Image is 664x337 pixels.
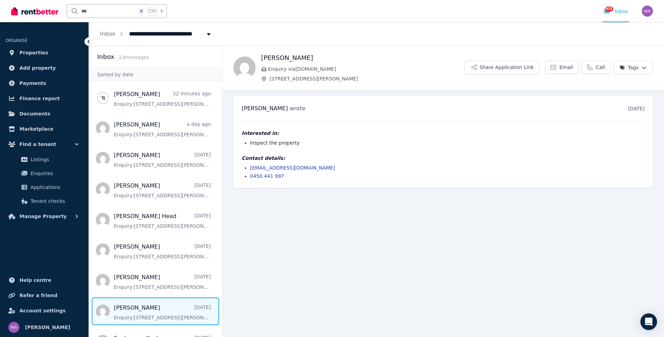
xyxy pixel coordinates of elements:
span: Documents [19,110,50,118]
span: Add property [19,64,56,72]
span: k [160,8,163,14]
a: Email [545,61,579,74]
div: Open Intercom Messenger [640,313,657,330]
button: Tags [614,61,653,75]
a: [PERSON_NAME]32 minutes agoEnquiry:[STREET_ADDRESS][PERSON_NAME]. [114,90,211,107]
a: Documents [6,107,83,121]
span: Ctrl [147,7,158,16]
h4: Interested in: [242,130,645,137]
span: Payments [19,79,46,87]
span: [PERSON_NAME] [25,323,70,331]
span: wrote [290,105,305,112]
a: Add property [6,61,83,75]
a: [PERSON_NAME][DATE]Enquiry:[STREET_ADDRESS][PERSON_NAME]. [114,182,211,199]
button: Find a tenant [6,137,83,151]
span: Find a tenant [19,140,56,148]
span: Call [596,64,605,71]
a: [PERSON_NAME][DATE]Enquiry:[STREET_ADDRESS][PERSON_NAME]. [114,273,211,291]
nav: Breadcrumb [89,22,223,46]
span: Tags [620,64,639,71]
span: Help centre [19,276,51,284]
a: Enquiries [8,166,80,180]
img: RentBetter [11,6,58,16]
span: Tenant checks [31,197,77,205]
span: Enquiries [31,169,77,178]
a: Properties [6,46,83,60]
span: Listings [31,155,77,164]
a: 0450 441 997 [250,173,284,179]
span: Account settings [19,306,66,315]
span: [STREET_ADDRESS][PERSON_NAME] [269,75,465,82]
span: [PERSON_NAME] [242,105,288,112]
a: [PERSON_NAME] Head[DATE]Enquiry:[STREET_ADDRESS][PERSON_NAME]. [114,212,211,230]
span: Enquiry via [DOMAIN_NAME] [268,66,465,72]
a: Inbox [100,31,115,37]
a: Finance report [6,92,83,105]
span: ORGANISE [6,38,27,43]
a: Marketplace [6,122,83,136]
li: Inspect the property [250,139,645,146]
a: Tenant checks [8,194,80,208]
a: Refer a friend [6,288,83,302]
span: Marketplace [19,125,53,133]
div: Inbox [604,8,628,15]
time: [DATE] [628,106,645,111]
h2: Inbox [97,52,114,62]
button: Share Application Link [465,61,540,75]
a: Applications [8,180,80,194]
a: [PERSON_NAME][DATE]Enquiry:[STREET_ADDRESS][PERSON_NAME]. [114,243,211,260]
a: Account settings [6,304,83,318]
img: Kylie Chia [233,57,256,79]
a: [EMAIL_ADDRESS][DOMAIN_NAME] [250,165,335,171]
span: Applications [31,183,77,191]
a: Listings [8,153,80,166]
span: Email [559,64,573,71]
h1: [PERSON_NAME] [261,53,465,63]
a: [PERSON_NAME]a day agoEnquiry:[STREET_ADDRESS][PERSON_NAME]. [114,121,211,138]
a: Payments [6,76,83,90]
img: Marc Angelone [8,322,19,333]
a: [PERSON_NAME][DATE]Enquiry:[STREET_ADDRESS][PERSON_NAME]. [114,151,211,168]
span: 825 [605,7,613,11]
button: Manage Property [6,209,83,223]
span: 13 message s [118,54,149,60]
a: Call [582,61,611,74]
span: Refer a friend [19,291,57,300]
h4: Contact details: [242,155,645,162]
span: Properties [19,49,48,57]
img: Marc Angelone [642,6,653,17]
span: Finance report [19,94,60,103]
a: Help centre [6,273,83,287]
a: [PERSON_NAME][DATE]Enquiry:[STREET_ADDRESS][PERSON_NAME]. [114,304,211,321]
div: Sorted by date [89,68,222,81]
span: Manage Property [19,212,67,221]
